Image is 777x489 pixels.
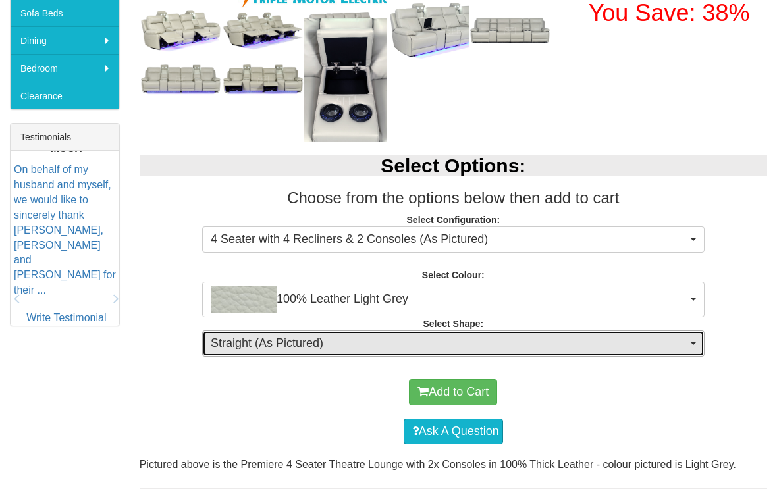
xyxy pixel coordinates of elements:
button: 4 Seater with 4 Recliners & 2 Consoles (As Pictured) [202,226,705,253]
a: Ask A Question [404,419,503,445]
strong: Select Configuration: [407,215,500,225]
span: 100% Leather Light Grey [211,286,687,313]
span: Straight (As Pictured) [211,335,687,352]
button: Straight (As Pictured) [202,330,705,357]
b: THANK YOU VERY MUCH [20,128,113,154]
a: Clearance [11,82,119,109]
a: On behalf of my husband and myself, we would like to sincerely thank [PERSON_NAME], [PERSON_NAME]... [14,164,116,296]
div: Testimonials [11,124,119,151]
strong: Select Shape: [423,319,483,329]
b: Select Options: [381,155,525,176]
span: 4 Seater with 4 Recliners & 2 Consoles (As Pictured) [211,231,687,248]
button: 100% Leather Light Grey100% Leather Light Grey [202,282,705,317]
a: Bedroom [11,54,119,82]
a: Write Testimonial [26,312,106,323]
img: 100% Leather Light Grey [211,286,277,313]
strong: Select Colour: [422,270,485,280]
h3: Choose from the options below then add to cart [140,190,767,207]
a: Dining [11,26,119,54]
button: Add to Cart [409,379,497,405]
